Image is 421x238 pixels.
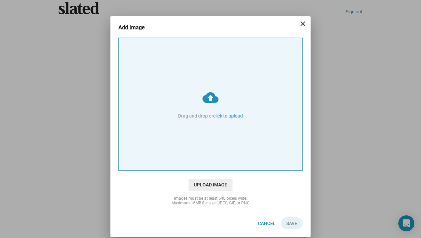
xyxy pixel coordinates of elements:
div: Images must be at least 640 pixels wide. Maximum 16MB file size. JPEG, GIF, or PNG [144,196,277,205]
span: Cancel [258,217,276,229]
button: Save [281,217,303,229]
h3: Add Image [118,24,154,31]
button: Cancel [253,217,281,229]
span: Save [286,217,297,229]
span: Upload Image [188,179,233,191]
mat-icon: close [299,20,307,28]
